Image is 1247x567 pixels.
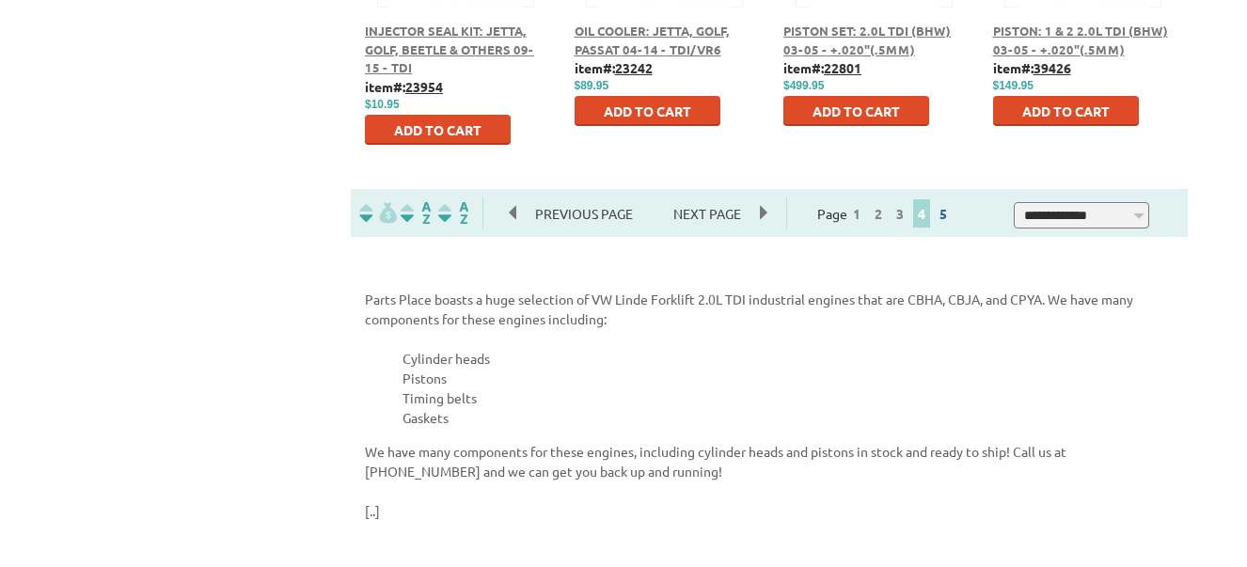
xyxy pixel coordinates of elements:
[516,199,652,228] span: Previous Page
[913,199,930,228] span: 4
[935,205,952,222] a: 5
[405,78,443,95] u: 23954
[394,121,481,138] span: Add to Cart
[824,59,861,76] u: 22801
[403,388,1174,408] li: Timing belts
[575,96,720,126] button: Add to Cart
[783,79,824,92] span: $499.95
[655,199,760,228] span: Next Page
[510,205,655,222] a: Previous Page
[403,349,1174,369] li: Cylinder heads
[365,115,511,145] button: Add to Cart
[604,102,691,119] span: Add to Cart
[365,23,534,75] a: Injector Seal Kit: Jetta, Golf, Beetle & Others 09-15 - TDI
[575,59,653,76] b: item#:
[1034,59,1071,76] u: 39426
[359,202,397,224] img: filterpricelow.svg
[993,23,1168,57] a: Piston: 1 & 2 2.0L TDI (BHW) 03-05 - +.020"(.5mm)
[615,59,653,76] u: 23242
[365,78,443,95] b: item#:
[870,205,887,222] a: 2
[892,205,908,222] a: 3
[365,98,400,111] span: $10.95
[434,202,472,224] img: Sort by Sales Rank
[655,205,760,222] a: Next Page
[813,102,900,119] span: Add to Cart
[397,202,434,224] img: Sort by Headline
[575,23,730,57] a: Oil Cooler: Jetta, Golf, Passat 04-14 - TDI/VR6
[403,369,1174,388] li: Pistons
[575,79,609,92] span: $89.95
[783,96,929,126] button: Add to Cart
[1022,102,1110,119] span: Add to Cart
[848,205,865,222] a: 1
[403,408,1174,428] li: Gaskets
[365,442,1174,481] p: We have many components for these engines, including cylinder heads and pistons in stock and read...
[783,59,861,76] b: item#:
[993,79,1034,92] span: $149.95
[783,23,951,57] a: Piston Set: 2.0L TDI (BHW) 03-05 - +.020"(.5mm)
[365,290,1174,329] p: Parts Place boasts a huge selection of VW Linde Forklift 2.0L TDI industrial engines that are CBH...
[365,290,1174,521] div: [..]
[993,59,1071,76] b: item#:
[993,96,1139,126] button: Add to Cart
[786,197,984,228] div: Page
